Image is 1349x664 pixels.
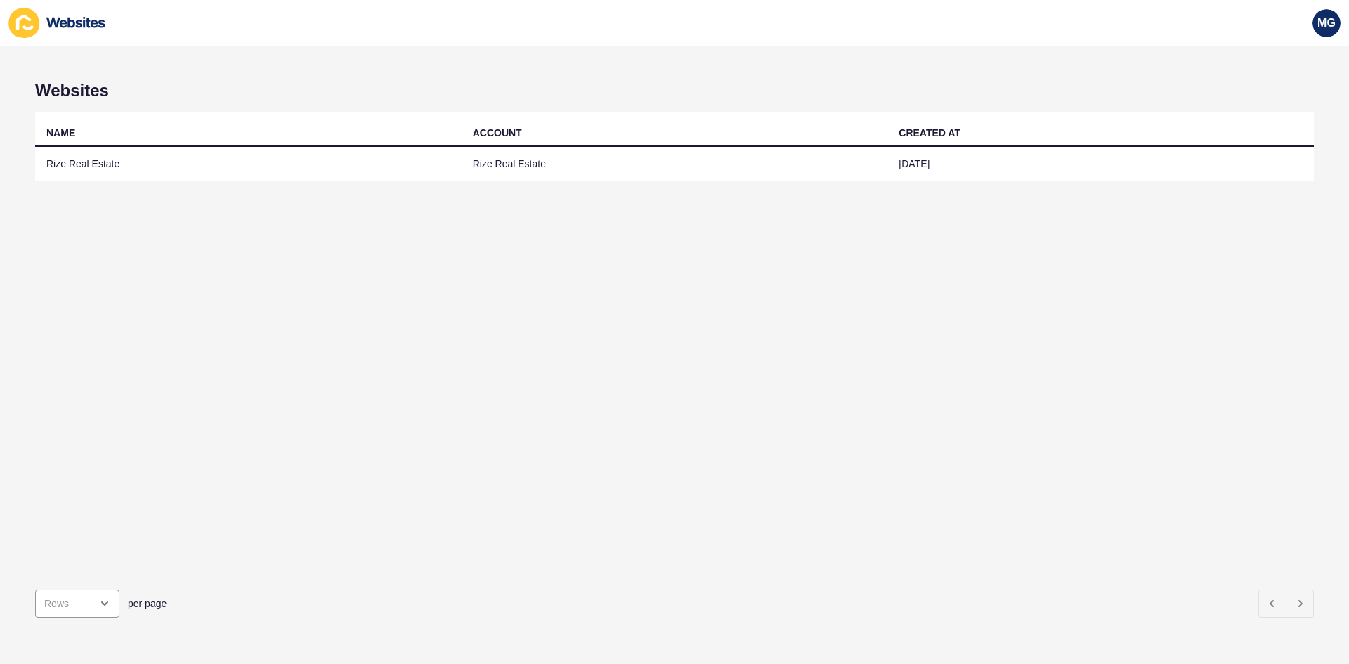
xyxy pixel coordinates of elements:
td: Rize Real Estate [35,147,462,181]
h1: Websites [35,81,1314,100]
div: ACCOUNT [473,126,522,140]
span: MG [1317,16,1336,30]
td: Rize Real Estate [462,147,888,181]
td: [DATE] [887,147,1314,181]
div: CREATED AT [899,126,960,140]
div: NAME [46,126,75,140]
span: per page [128,597,167,611]
div: open menu [35,590,119,618]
